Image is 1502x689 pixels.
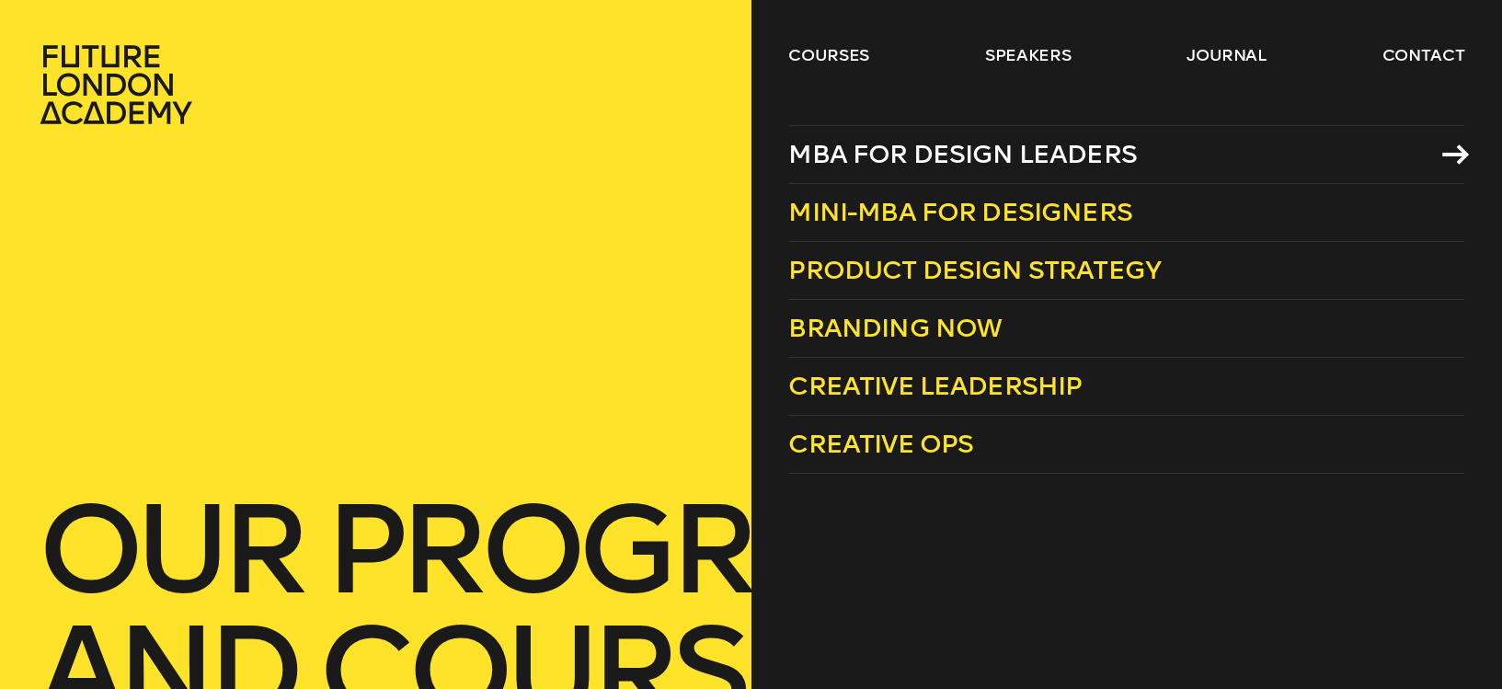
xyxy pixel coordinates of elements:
[788,125,1464,184] a: MBA for Design Leaders
[788,300,1464,358] a: Branding Now
[788,358,1464,416] a: Creative Leadership
[788,197,1132,227] span: Mini-MBA for Designers
[788,429,973,459] span: Creative Ops
[788,44,869,66] a: courses
[788,313,1002,343] span: Branding Now
[788,371,1082,401] span: Creative Leadership
[1187,44,1267,66] a: journal
[788,139,1137,169] span: MBA for Design Leaders
[788,416,1464,474] a: Creative Ops
[788,255,1161,285] span: Product Design Strategy
[788,242,1464,300] a: Product Design Strategy
[1382,44,1465,66] a: contact
[985,44,1071,66] a: speakers
[788,184,1464,242] a: Mini-MBA for Designers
